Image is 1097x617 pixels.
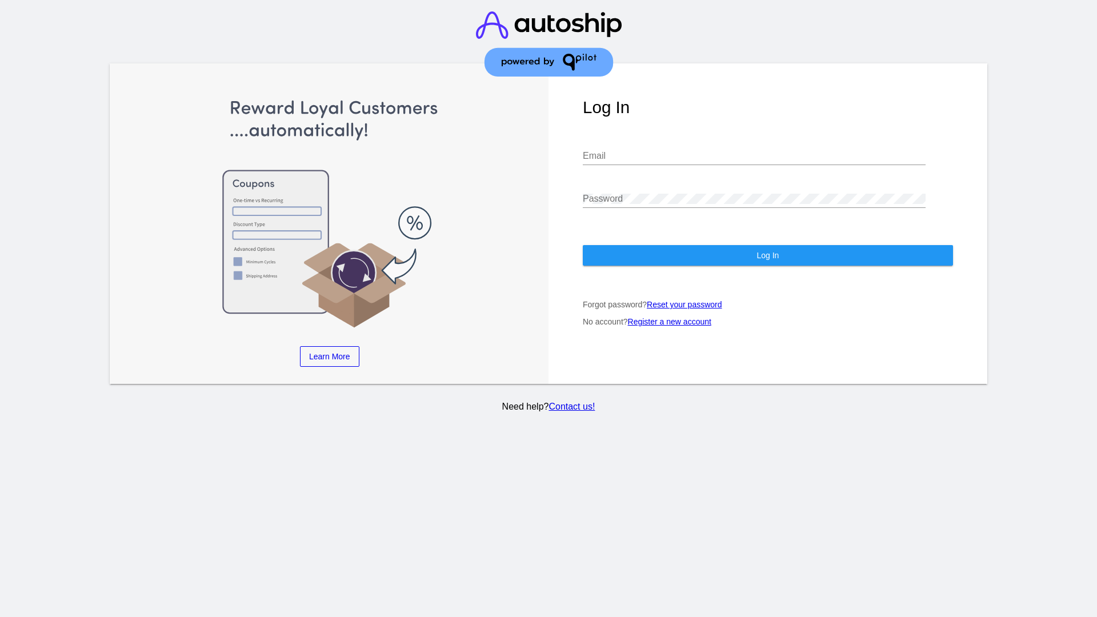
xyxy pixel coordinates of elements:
[756,251,779,260] span: Log In
[108,402,990,412] p: Need help?
[583,317,953,326] p: No account?
[647,300,722,309] a: Reset your password
[309,352,350,361] span: Learn More
[300,346,359,367] a: Learn More
[583,151,926,161] input: Email
[548,402,595,411] a: Contact us!
[583,245,953,266] button: Log In
[145,98,515,329] img: Apply Coupons Automatically to Scheduled Orders with QPilot
[583,98,953,117] h1: Log In
[628,317,711,326] a: Register a new account
[583,300,953,309] p: Forgot password?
